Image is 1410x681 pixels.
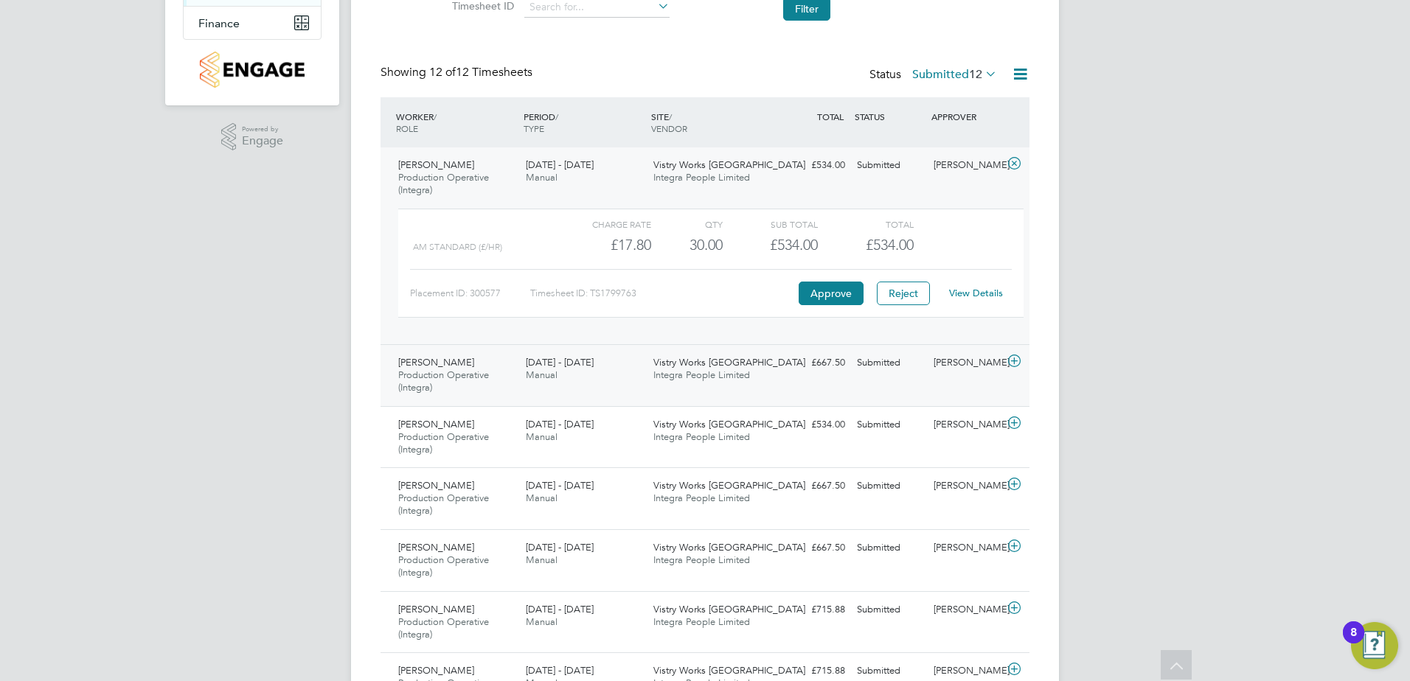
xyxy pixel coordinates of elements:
button: Approve [799,282,864,305]
span: Integra People Limited [653,369,750,381]
label: Submitted [912,67,997,82]
a: Go to home page [183,52,322,88]
span: Vistry Works [GEOGRAPHIC_DATA] [653,603,805,615]
span: [DATE] - [DATE] [526,479,594,492]
div: Submitted [851,153,928,178]
span: Manual [526,171,558,184]
span: Production Operative (Integra) [398,171,489,196]
div: £534.00 [774,153,851,178]
span: [DATE] - [DATE] [526,541,594,553]
span: / [434,111,437,122]
span: VENDOR [651,122,687,134]
span: [DATE] - [DATE] [526,418,594,430]
span: Manual [526,369,558,381]
div: £534.00 [774,413,851,437]
span: Integra People Limited [653,492,750,504]
div: [PERSON_NAME] [928,351,1004,375]
button: Finance [184,7,321,39]
div: [PERSON_NAME] [928,536,1004,560]
span: Production Operative (Integra) [398,615,489,640]
span: Engage [242,135,283,147]
div: £715.88 [774,598,851,622]
span: [DATE] - [DATE] [526,356,594,369]
span: Finance [198,16,240,30]
div: Submitted [851,351,928,375]
div: £667.50 [774,351,851,375]
span: 12 [969,67,982,82]
span: Production Operative (Integra) [398,553,489,579]
a: Powered byEngage [221,123,284,151]
span: Vistry Works [GEOGRAPHIC_DATA] [653,664,805,677]
span: Manual [526,430,558,443]
span: Integra People Limited [653,615,750,628]
div: Timesheet ID: TS1799763 [530,282,795,305]
span: [PERSON_NAME] [398,541,474,553]
span: TYPE [524,122,544,134]
div: Sub Total [723,215,818,233]
span: [DATE] - [DATE] [526,664,594,677]
div: Showing [381,65,535,80]
span: / [669,111,672,122]
span: [DATE] - [DATE] [526,158,594,171]
span: [PERSON_NAME] [398,603,474,615]
span: Manual [526,553,558,566]
div: [PERSON_NAME] [928,598,1004,622]
span: 12 of [429,65,456,80]
span: Vistry Works [GEOGRAPHIC_DATA] [653,158,805,171]
div: 8 [1350,632,1357,652]
span: [PERSON_NAME] [398,418,474,430]
span: Manual [526,492,558,504]
span: [PERSON_NAME] [398,479,474,492]
div: Total [818,215,913,233]
span: [PERSON_NAME] [398,356,474,369]
div: 30.00 [651,233,723,257]
div: Status [869,65,1000,85]
span: [DATE] - [DATE] [526,603,594,615]
span: Production Operative (Integra) [398,492,489,517]
button: Open Resource Center, 8 new notifications [1351,622,1398,669]
div: Placement ID: 300577 [410,282,530,305]
span: Integra People Limited [653,171,750,184]
div: £17.80 [556,233,651,257]
div: £667.50 [774,474,851,498]
img: countryside-properties-logo-retina.png [200,52,304,88]
div: [PERSON_NAME] [928,153,1004,178]
div: [PERSON_NAME] [928,413,1004,437]
div: Submitted [851,536,928,560]
span: 12 Timesheets [429,65,532,80]
span: Vistry Works [GEOGRAPHIC_DATA] [653,356,805,369]
span: Manual [526,615,558,628]
div: Charge rate [556,215,651,233]
span: TOTAL [817,111,844,122]
span: Vistry Works [GEOGRAPHIC_DATA] [653,418,805,430]
div: Submitted [851,413,928,437]
a: View Details [949,287,1003,299]
span: Production Operative (Integra) [398,430,489,455]
div: WORKER [392,103,520,142]
div: Submitted [851,598,928,622]
span: AM Standard (£/HR) [413,242,502,252]
div: [PERSON_NAME] [928,474,1004,498]
span: Integra People Limited [653,430,750,443]
div: PERIOD [520,103,647,142]
span: [PERSON_NAME] [398,158,474,171]
div: £667.50 [774,536,851,560]
div: STATUS [851,103,928,130]
span: / [555,111,558,122]
div: £534.00 [723,233,818,257]
span: Vistry Works [GEOGRAPHIC_DATA] [653,541,805,553]
div: APPROVER [928,103,1004,130]
span: Vistry Works [GEOGRAPHIC_DATA] [653,479,805,492]
div: SITE [647,103,775,142]
span: £534.00 [866,236,914,254]
span: ROLE [396,122,418,134]
button: Reject [877,282,930,305]
div: Submitted [851,474,928,498]
span: Powered by [242,123,283,136]
span: Integra People Limited [653,553,750,566]
span: [PERSON_NAME] [398,664,474,677]
div: QTY [651,215,723,233]
span: Production Operative (Integra) [398,369,489,394]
